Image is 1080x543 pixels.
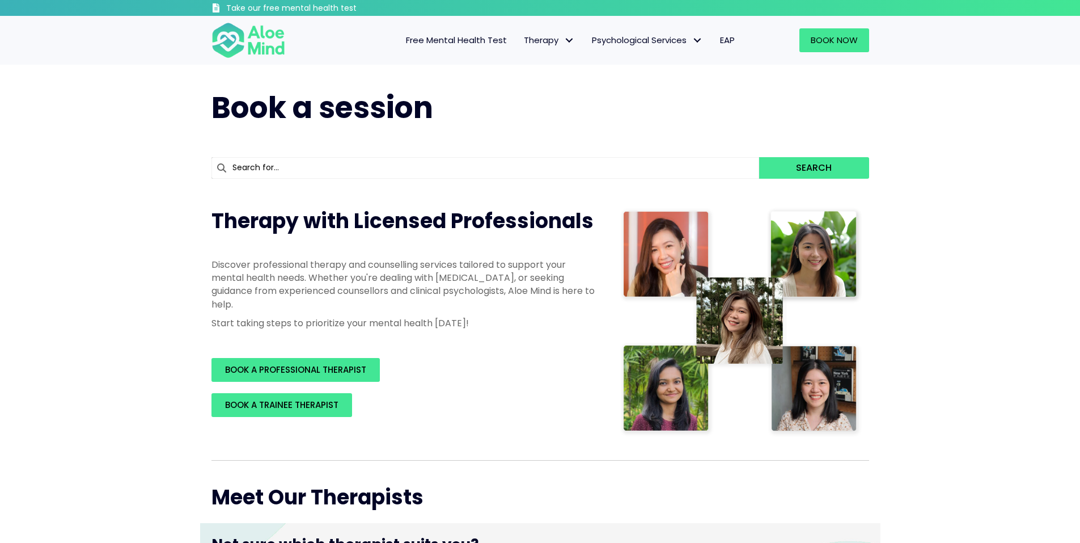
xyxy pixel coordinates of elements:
a: BOOK A PROFESSIONAL THERAPIST [211,358,380,382]
span: Therapy [524,34,575,46]
img: Therapist collage [620,207,862,437]
button: Search [759,157,869,179]
h3: Take our free mental health test [226,3,417,14]
a: BOOK A TRAINEE THERAPIST [211,393,352,417]
span: Free Mental Health Test [406,34,507,46]
span: BOOK A PROFESSIONAL THERAPIST [225,364,366,376]
input: Search for... [211,157,760,179]
span: Psychological Services: submenu [689,32,706,49]
a: EAP [711,28,743,52]
span: Book a session [211,87,433,128]
span: Therapy with Licensed Professionals [211,207,594,235]
span: Psychological Services [592,34,703,46]
span: Meet Our Therapists [211,483,423,512]
a: Psychological ServicesPsychological Services: submenu [583,28,711,52]
a: Book Now [799,28,869,52]
span: Therapy: submenu [561,32,578,49]
img: Aloe mind Logo [211,22,285,59]
a: Free Mental Health Test [397,28,515,52]
span: BOOK A TRAINEE THERAPIST [225,399,338,411]
span: Book Now [811,34,858,46]
nav: Menu [300,28,743,52]
span: EAP [720,34,735,46]
a: TherapyTherapy: submenu [515,28,583,52]
p: Start taking steps to prioritize your mental health [DATE]! [211,317,597,330]
a: Take our free mental health test [211,3,417,16]
p: Discover professional therapy and counselling services tailored to support your mental health nee... [211,258,597,311]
